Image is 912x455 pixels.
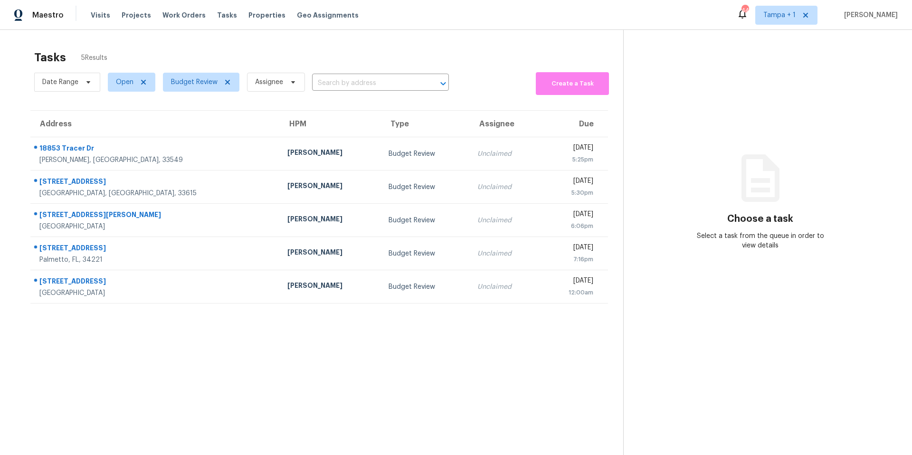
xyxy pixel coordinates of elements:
[287,281,373,293] div: [PERSON_NAME]
[477,182,533,192] div: Unclaimed
[116,77,133,87] span: Open
[548,276,593,288] div: [DATE]
[389,282,462,292] div: Budget Review
[287,214,373,226] div: [PERSON_NAME]
[477,149,533,159] div: Unclaimed
[34,53,66,62] h2: Tasks
[171,77,218,87] span: Budget Review
[389,149,462,159] div: Budget Review
[39,288,272,298] div: [GEOGRAPHIC_DATA]
[248,10,285,20] span: Properties
[548,143,593,155] div: [DATE]
[39,189,272,198] div: [GEOGRAPHIC_DATA], [GEOGRAPHIC_DATA], 33615
[162,10,206,20] span: Work Orders
[548,221,593,231] div: 6:06pm
[42,77,78,87] span: Date Range
[389,216,462,225] div: Budget Review
[548,209,593,221] div: [DATE]
[692,231,829,250] div: Select a task from the queue in order to view details
[280,111,380,137] th: HPM
[30,111,280,137] th: Address
[389,182,462,192] div: Budget Review
[548,155,593,164] div: 5:25pm
[741,6,748,15] div: 44
[541,111,608,137] th: Due
[477,282,533,292] div: Unclaimed
[81,53,107,63] span: 5 Results
[39,155,272,165] div: [PERSON_NAME], [GEOGRAPHIC_DATA], 33549
[548,288,593,297] div: 12:00am
[548,176,593,188] div: [DATE]
[470,111,541,137] th: Assignee
[477,249,533,258] div: Unclaimed
[287,181,373,193] div: [PERSON_NAME]
[381,111,470,137] th: Type
[39,243,272,255] div: [STREET_ADDRESS]
[255,77,283,87] span: Assignee
[548,255,593,264] div: 7:16pm
[389,249,462,258] div: Budget Review
[477,216,533,225] div: Unclaimed
[536,72,609,95] button: Create a Task
[312,76,422,91] input: Search by address
[39,276,272,288] div: [STREET_ADDRESS]
[39,222,272,231] div: [GEOGRAPHIC_DATA]
[287,247,373,259] div: [PERSON_NAME]
[287,148,373,160] div: [PERSON_NAME]
[39,255,272,265] div: Palmetto, FL, 34221
[727,214,793,224] h3: Choose a task
[122,10,151,20] span: Projects
[840,10,898,20] span: [PERSON_NAME]
[437,77,450,90] button: Open
[39,210,272,222] div: [STREET_ADDRESS][PERSON_NAME]
[217,12,237,19] span: Tasks
[32,10,64,20] span: Maestro
[297,10,359,20] span: Geo Assignments
[548,188,593,198] div: 5:30pm
[548,243,593,255] div: [DATE]
[763,10,796,20] span: Tampa + 1
[39,143,272,155] div: 18853 Tracer Dr
[91,10,110,20] span: Visits
[541,78,604,89] span: Create a Task
[39,177,272,189] div: [STREET_ADDRESS]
